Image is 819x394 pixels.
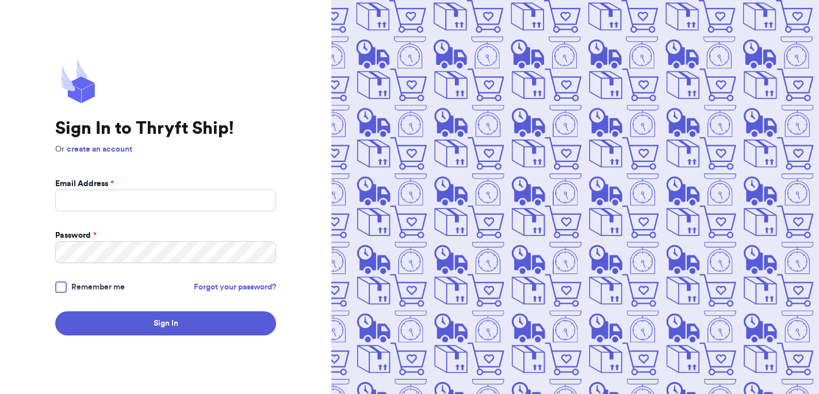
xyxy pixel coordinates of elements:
p: Or [55,144,276,155]
button: Sign In [55,311,276,335]
label: Password [55,230,97,241]
h1: Sign In to Thryft Ship! [55,118,276,139]
a: create an account [67,145,132,153]
span: Remember me [71,281,125,293]
a: Forgot your password? [194,281,276,293]
label: Email Address [55,178,114,190]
